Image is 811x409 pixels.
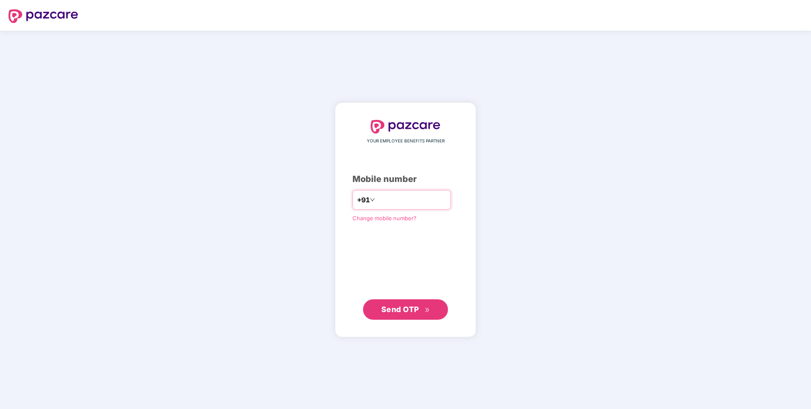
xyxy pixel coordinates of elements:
[367,138,445,145] span: YOUR EMPLOYEE BENEFITS PARTNER
[370,197,375,202] span: down
[371,120,440,133] img: logo
[352,173,459,186] div: Mobile number
[8,9,78,23] img: logo
[357,195,370,205] span: +91
[352,215,417,222] a: Change mobile number?
[363,299,448,320] button: Send OTPdouble-right
[381,305,419,314] span: Send OTP
[425,307,430,313] span: double-right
